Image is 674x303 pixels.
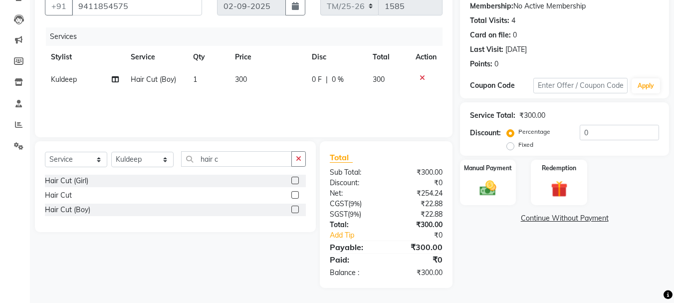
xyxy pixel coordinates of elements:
div: Points: [470,59,492,69]
input: Enter Offer / Coupon Code [533,78,628,93]
img: _gift.svg [546,179,573,199]
div: No Active Membership [470,1,659,11]
div: Hair Cut [45,190,72,201]
div: ₹254.24 [386,188,450,199]
div: ( ) [322,209,386,220]
span: 300 [373,75,385,84]
div: ₹300.00 [386,167,450,178]
div: Services [46,27,450,46]
th: Action [410,46,443,68]
div: ₹0 [386,254,450,266]
div: ₹22.88 [386,199,450,209]
label: Fixed [518,140,533,149]
span: 9% [350,200,360,208]
input: Search or Scan [181,151,292,167]
div: Total Visits: [470,15,509,26]
div: ₹300.00 [386,268,450,278]
div: Discount: [322,178,386,188]
div: ( ) [322,199,386,209]
div: Balance : [322,268,386,278]
div: ₹0 [397,230,450,241]
div: Card on file: [470,30,511,40]
label: Percentage [518,127,550,136]
div: ₹300.00 [386,241,450,253]
span: 0 % [332,74,344,85]
div: 0 [494,59,498,69]
div: Membership: [470,1,513,11]
span: Hair Cut (Boy) [131,75,176,84]
div: Last Visit: [470,44,503,55]
a: Add Tip [322,230,397,241]
th: Price [229,46,306,68]
div: Sub Total: [322,167,386,178]
div: ₹0 [386,178,450,188]
img: _cash.svg [474,179,501,198]
div: Service Total: [470,110,515,121]
div: ₹22.88 [386,209,450,220]
span: | [326,74,328,85]
a: Continue Without Payment [462,213,667,224]
span: 0 F [312,74,322,85]
span: 300 [235,75,247,84]
button: Apply [632,78,660,93]
th: Disc [306,46,367,68]
div: Coupon Code [470,80,533,91]
label: Redemption [542,164,576,173]
th: Stylist [45,46,125,68]
span: Kuldeep [51,75,77,84]
th: Service [125,46,187,68]
div: Discount: [470,128,501,138]
div: Paid: [322,254,386,266]
div: Hair Cut (Boy) [45,205,90,215]
label: Manual Payment [464,164,512,173]
span: Total [330,152,353,163]
span: 9% [350,210,359,218]
span: CGST [330,199,348,208]
div: 0 [513,30,517,40]
div: [DATE] [505,44,527,55]
th: Qty [187,46,228,68]
span: SGST [330,210,348,219]
div: Hair Cut (Girl) [45,176,88,186]
th: Total [367,46,410,68]
span: 1 [193,75,197,84]
div: Payable: [322,241,386,253]
div: Net: [322,188,386,199]
div: 4 [511,15,515,26]
div: ₹300.00 [386,220,450,230]
div: Total: [322,220,386,230]
div: ₹300.00 [519,110,545,121]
